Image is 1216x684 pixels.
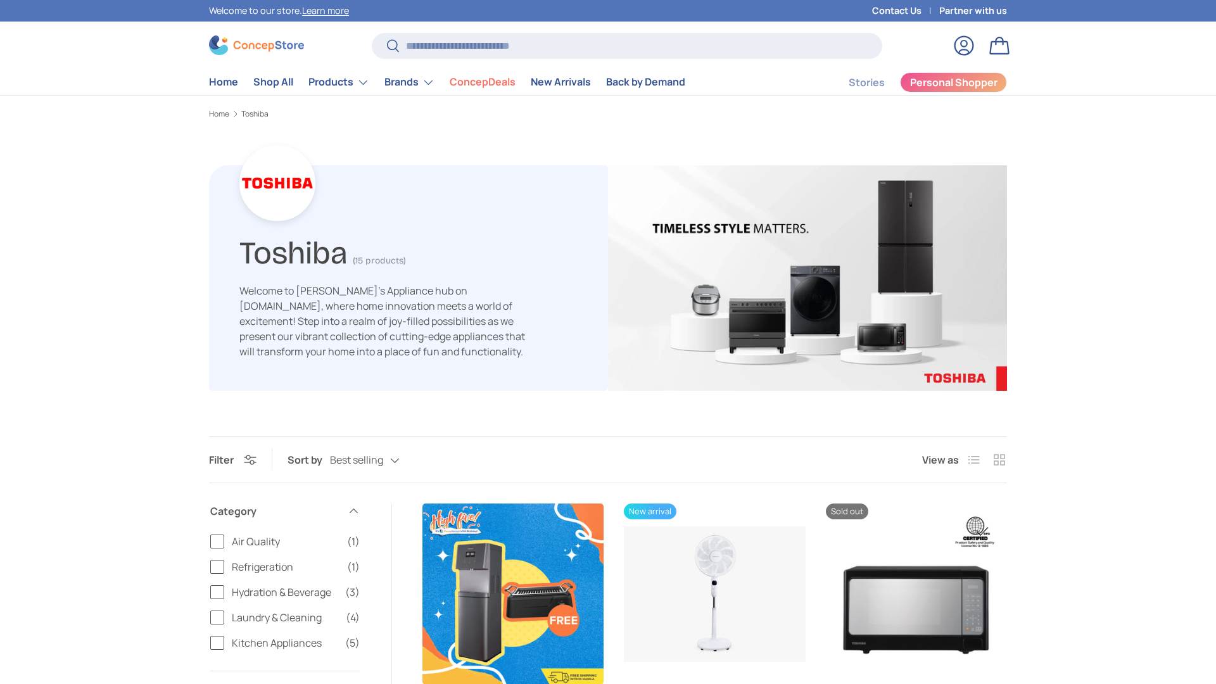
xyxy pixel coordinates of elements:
[209,70,685,95] nav: Primary
[209,35,304,55] img: ConcepStore
[232,534,339,549] span: Air Quality
[826,503,868,519] span: Sold out
[232,559,339,574] span: Refrigeration
[209,110,229,118] a: Home
[608,165,1007,391] img: Toshiba
[900,72,1007,92] a: Personal Shopper
[209,70,238,94] a: Home
[209,453,256,467] button: Filter
[818,70,1007,95] nav: Secondary
[241,110,269,118] a: Toshiba
[939,4,1007,18] a: Partner with us
[345,635,360,650] span: (5)
[347,534,360,549] span: (1)
[288,452,330,467] label: Sort by
[232,635,338,650] span: Kitchen Appliances
[239,229,348,272] h1: Toshiba
[872,4,939,18] a: Contact Us
[330,454,383,466] span: Best selling
[353,255,406,266] span: (15 products)
[346,610,360,625] span: (4)
[450,70,516,94] a: ConcepDeals
[209,108,1007,120] nav: Breadcrumbs
[209,4,349,18] p: Welcome to our store.
[624,503,676,519] span: New arrival
[210,488,360,534] summary: Category
[232,610,338,625] span: Laundry & Cleaning
[849,70,885,95] a: Stories
[239,283,537,359] p: Welcome to [PERSON_NAME]'s Appliance hub on [DOMAIN_NAME], where home innovation meets a world of...
[606,70,685,94] a: Back by Demand
[384,70,434,95] a: Brands
[301,70,377,95] summary: Products
[253,70,293,94] a: Shop All
[209,453,234,467] span: Filter
[910,77,997,87] span: Personal Shopper
[345,585,360,600] span: (3)
[210,503,339,519] span: Category
[330,449,425,471] button: Best selling
[308,70,369,95] a: Products
[922,452,959,467] span: View as
[232,585,338,600] span: Hydration & Beverage
[531,70,591,94] a: New Arrivals
[377,70,442,95] summary: Brands
[302,4,349,16] a: Learn more
[347,559,360,574] span: (1)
